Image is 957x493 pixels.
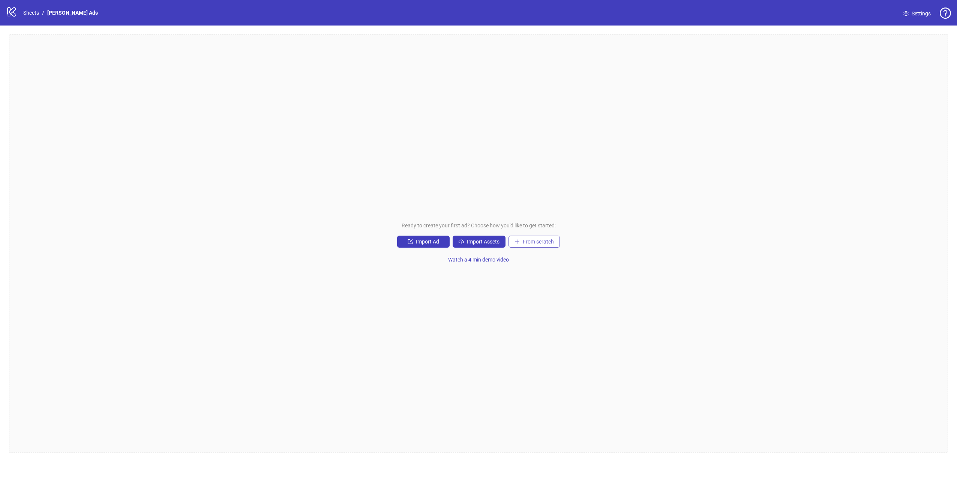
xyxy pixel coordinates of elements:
[402,221,556,230] span: Ready to create your first ad? Choose how you'd like to get started:
[22,9,40,17] a: Sheets
[912,9,931,18] span: Settings
[442,254,515,266] button: Watch a 4 min demo video
[514,239,520,244] span: plus
[459,239,464,244] span: cloud-upload
[448,257,509,263] span: Watch a 4 min demo video
[46,9,99,17] a: [PERSON_NAME] Ads
[897,8,937,20] a: Settings
[523,239,554,245] span: From scratch
[940,8,951,19] span: question-circle
[453,236,505,248] button: Import Assets
[416,239,439,245] span: Import Ad
[397,236,450,248] button: Import Ad
[408,239,413,244] span: import
[903,11,909,16] span: setting
[508,236,560,248] button: From scratch
[467,239,499,245] span: Import Assets
[42,9,44,17] li: /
